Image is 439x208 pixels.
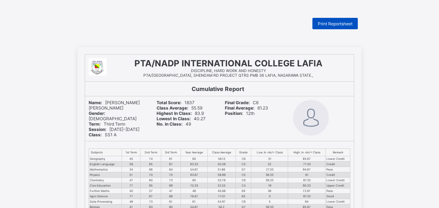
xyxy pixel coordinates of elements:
[225,105,255,111] b: Final Average:
[207,162,236,167] td: 50.59
[251,156,288,162] td: 31
[236,183,251,188] td: C4
[207,178,236,183] td: 53.76
[157,105,189,111] b: Class Average:
[89,149,122,156] th: Subjects
[161,194,181,199] td: 86
[181,172,208,178] td: 63.67
[181,149,208,156] th: Year Average
[251,149,288,156] th: Low. In <br/> Class
[207,194,236,199] td: 71.01
[236,188,251,194] td: E8
[207,199,236,204] td: 54.97
[225,111,255,116] span: 12th
[89,188,122,194] td: Further Maths
[157,100,195,105] span: 1837
[157,100,182,105] b: Total Score:
[288,188,326,194] td: 72.67
[251,188,288,194] td: 36
[181,156,208,162] td: 60
[157,105,203,111] span: 55.59
[122,199,140,204] td: 49
[326,172,350,178] td: Credit
[89,199,122,204] td: Data Processing
[326,167,350,172] td: Pass
[161,149,181,156] th: 3rd Term
[134,58,322,69] span: PTA/NADP INTERNATIONAL COLLEGE LAFIA
[89,156,122,162] td: Geography
[326,178,350,183] td: Lower Credit
[181,194,208,199] td: 76.67
[326,156,350,162] td: Lower Credit
[122,156,140,162] td: 45
[157,121,191,127] span: 49
[181,167,208,172] td: 54.67
[207,188,236,194] td: 45.68
[157,121,183,127] b: No. in Class:
[140,149,161,156] th: 2nd Term
[181,188,208,194] td: 48
[236,178,251,183] td: C6
[207,156,236,162] td: 56.13
[318,21,352,26] span: Print Reportsheet
[225,105,268,111] span: 61.23
[89,127,107,132] b: Session:
[288,149,326,156] th: High. In <br/> Class
[236,156,251,162] td: C6
[236,167,251,172] td: D7
[122,183,140,188] td: 77
[89,183,122,188] td: Civic Education
[225,100,250,105] b: Final Grade:
[140,178,161,183] td: 60
[157,111,192,116] b: Highest In Class:
[326,188,350,194] td: Pass
[161,178,181,183] td: 73
[140,162,161,167] td: 65
[140,183,161,188] td: 65
[89,100,140,111] span: [PERSON_NAME] [PERSON_NAME]
[122,162,140,167] td: 58
[89,172,122,178] td: Physics
[326,199,350,204] td: Lower Credit
[89,132,102,137] b: Class:
[122,167,140,172] td: 34
[140,156,161,162] td: 74
[161,188,181,194] td: 47
[236,149,251,156] th: Grade
[192,85,245,92] b: Cumulative Report
[181,178,208,183] td: 60
[236,162,251,167] td: C5
[181,199,208,204] td: 61
[251,194,288,199] td: 0
[89,127,139,132] span: [DATE]-[DATE]
[288,194,326,199] td: 87.33
[89,121,101,127] b: Term:
[288,167,326,172] td: 94.67
[288,183,326,188] td: 90.33
[157,116,191,121] b: Lowest In Class:
[326,194,350,199] td: Good
[191,69,266,73] span: DISCIPLINE, HARD WORK AND HONESTY
[89,111,137,121] span: [DEMOGRAPHIC_DATA]
[288,172,326,178] td: 81
[225,111,243,116] b: Position:
[140,188,161,194] td: 57
[251,167,288,172] td: 27.33
[161,183,181,188] td: 69
[89,111,105,116] b: Gender:
[181,183,208,188] td: 70.33
[161,172,181,178] td: 70
[89,132,117,137] span: SS1 A
[161,156,181,162] td: 61
[251,162,288,167] td: 32
[288,199,326,204] td: 84
[122,149,140,156] th: 1st Term
[140,199,161,204] td: 73
[161,162,181,167] td: 67
[140,172,161,178] td: 70
[207,149,236,156] th: Class Average
[140,167,161,172] td: 66
[157,111,204,116] span: 83.9
[251,178,288,183] td: 36.33
[288,178,326,183] td: 87.33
